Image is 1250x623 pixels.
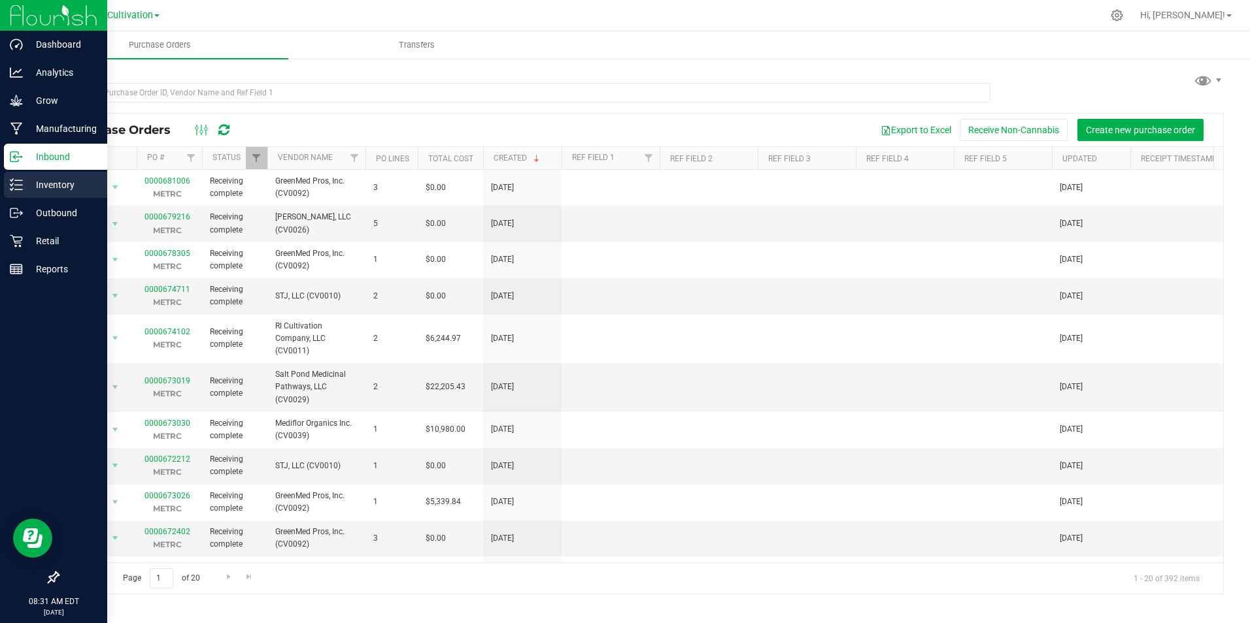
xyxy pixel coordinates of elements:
a: Filter [246,147,267,169]
span: $10,980.00 [426,423,465,436]
span: $0.00 [426,182,446,194]
span: GreenMed Pros, Inc. (CV0092) [275,526,358,551]
span: select [107,287,124,305]
span: 1 [373,253,410,266]
a: Ref Field 3 [768,154,811,163]
span: [DATE] [491,332,514,345]
p: Inventory [23,177,101,193]
span: [DATE] [491,532,514,545]
p: 08:31 AM EDT [6,596,101,607]
a: Go to the next page [219,568,238,586]
inline-svg: Inbound [10,150,23,163]
span: [DATE] [1060,332,1083,345]
span: Receiving complete [210,490,260,515]
span: STJ, LLC (CV0010) [275,460,358,472]
p: Retail [23,233,101,249]
span: [DATE] [491,496,514,508]
input: 1 [150,568,173,588]
input: Search Purchase Order ID, Vendor Name and Ref Field 1 [58,83,990,103]
span: Purchase Orders [68,123,184,137]
p: METRC [144,224,190,236]
p: METRC [144,387,190,400]
span: select [107,178,124,197]
p: Inbound [23,149,101,165]
span: Receiving complete [210,417,260,442]
span: [DATE] [1060,253,1083,266]
p: METRC [144,338,190,351]
p: Manufacturing [23,121,101,136]
iframe: Resource center [13,519,52,558]
button: Export to Excel [872,119,960,141]
a: 0000673030 [144,419,190,428]
a: 0000678305 [144,249,190,258]
span: 5 [373,217,410,230]
a: PO Lines [376,154,409,163]
p: METRC [144,502,190,515]
span: RI Cultivation Company, LLC (CV0011) [275,320,358,358]
a: 0000674711 [144,285,190,294]
span: select [107,493,124,511]
span: Receiving complete [210,283,260,308]
span: Receiving complete [210,453,260,478]
span: select [107,215,124,233]
span: 1 - 20 of 392 items [1123,568,1210,588]
a: 0000673026 [144,491,190,500]
span: $0.00 [426,253,446,266]
a: Transfers [288,31,545,59]
span: select [107,378,124,396]
span: $22,205.43 [426,381,465,393]
span: $0.00 [426,460,446,472]
a: 0000674102 [144,327,190,336]
span: Cultivation [107,10,153,21]
span: 3 [373,182,410,194]
span: $6,244.97 [426,332,461,345]
a: Ref Field 1 [572,153,615,162]
p: Outbound [23,205,101,221]
a: Filter [344,147,365,169]
inline-svg: Grow [10,94,23,107]
a: 0000672212 [144,455,190,464]
inline-svg: Manufacturing [10,122,23,135]
span: Page of 20 [112,568,211,588]
p: Grow [23,93,101,108]
a: 0000679216 [144,212,190,221]
span: 2 [373,290,410,302]
span: Hi, [PERSON_NAME]! [1140,10,1225,20]
span: [DATE] [1060,496,1083,508]
inline-svg: Reports [10,263,23,276]
p: [DATE] [6,607,101,617]
span: Mediflor Organics Inc. (CV0039) [275,417,358,442]
a: Filter [180,147,202,169]
span: [DATE] [491,460,514,472]
span: 1 [373,460,410,472]
a: Go to the last page [240,568,259,586]
inline-svg: Dashboard [10,38,23,51]
a: PO # [147,153,164,162]
inline-svg: Analytics [10,66,23,79]
a: Updated [1062,154,1097,163]
span: Receiving complete [210,211,260,236]
span: select [107,529,124,547]
a: Vendor Name [278,153,333,162]
p: Reports [23,261,101,277]
span: GreenMed Pros, Inc. (CV0092) [275,175,358,200]
span: $0.00 [426,532,446,545]
span: [DATE] [1060,182,1083,194]
a: Ref Field 4 [866,154,909,163]
p: METRC [144,538,190,551]
span: 3 [373,532,410,545]
span: 2 [373,381,410,393]
span: select [107,421,124,439]
span: [DATE] [491,290,514,302]
span: Salt Pond Medicinal Pathways, LLC (CV0029) [275,368,358,406]
span: Receiving complete [210,526,260,551]
span: $0.00 [426,290,446,302]
a: Ref Field 5 [964,154,1007,163]
span: 1 [373,496,410,508]
span: Purchase Orders [111,39,209,51]
p: METRC [144,187,190,200]
span: Receiving complete [210,326,260,351]
span: [DATE] [491,381,514,393]
a: 0000672402 [144,527,190,536]
a: Receipt Timestamp [1141,154,1217,163]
